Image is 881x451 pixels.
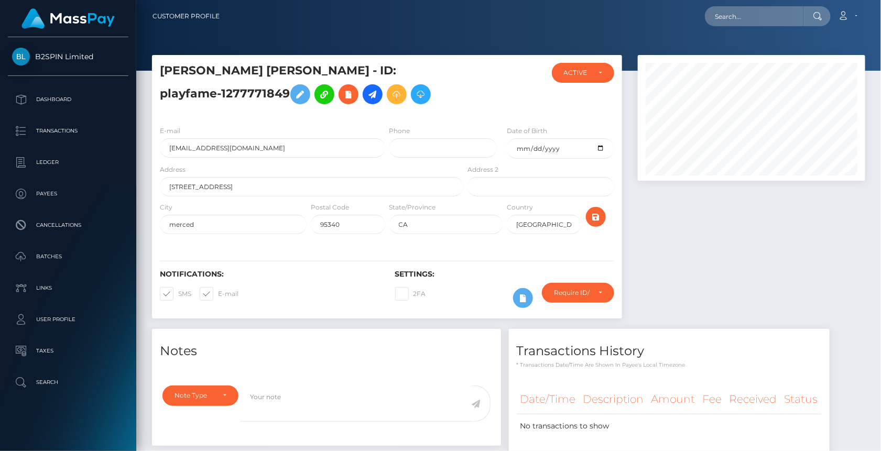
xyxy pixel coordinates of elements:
[507,126,547,136] label: Date of Birth
[8,118,128,144] a: Transactions
[12,249,124,265] p: Batches
[552,63,615,83] button: ACTIVE
[311,203,349,212] label: Postal Code
[8,149,128,175] a: Ledger
[517,361,822,369] p: * Transactions date/time are shown in payee's local timezone
[12,375,124,390] p: Search
[12,48,30,65] img: B2SPIN Limited
[705,6,803,26] input: Search...
[363,84,383,104] a: Initiate Payout
[160,342,493,360] h4: Notes
[162,386,238,405] button: Note Type
[467,165,498,174] label: Address 2
[517,342,822,360] h4: Transactions History
[389,126,410,136] label: Phone
[8,306,128,333] a: User Profile
[160,203,172,212] label: City
[12,92,124,107] p: Dashboard
[699,385,726,414] th: Fee
[554,289,590,297] div: Require ID/Selfie Verification
[160,165,186,174] label: Address
[8,86,128,113] a: Dashboard
[8,369,128,395] a: Search
[12,343,124,359] p: Taxes
[12,280,124,296] p: Links
[8,181,128,207] a: Payees
[8,275,128,301] a: Links
[8,52,128,61] span: B2SPIN Limited
[8,338,128,364] a: Taxes
[12,217,124,233] p: Cancellations
[580,385,648,414] th: Description
[389,203,436,212] label: State/Province
[160,287,191,301] label: SMS
[160,126,180,136] label: E-mail
[517,414,822,438] td: No transactions to show
[726,385,781,414] th: Received
[200,287,238,301] label: E-mail
[12,312,124,327] p: User Profile
[160,63,458,109] h5: [PERSON_NAME] [PERSON_NAME] - ID: playfame-1277771849
[781,385,822,414] th: Status
[8,212,128,238] a: Cancellations
[175,391,214,400] div: Note Type
[153,5,220,27] a: Customer Profile
[12,123,124,139] p: Transactions
[507,203,533,212] label: Country
[542,283,614,303] button: Require ID/Selfie Verification
[395,270,615,279] h6: Settings:
[564,69,591,77] div: ACTIVE
[12,186,124,202] p: Payees
[395,287,426,301] label: 2FA
[8,244,128,270] a: Batches
[12,155,124,170] p: Ledger
[160,270,379,279] h6: Notifications:
[648,385,699,414] th: Amount
[517,385,580,414] th: Date/Time
[21,8,115,29] img: MassPay Logo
